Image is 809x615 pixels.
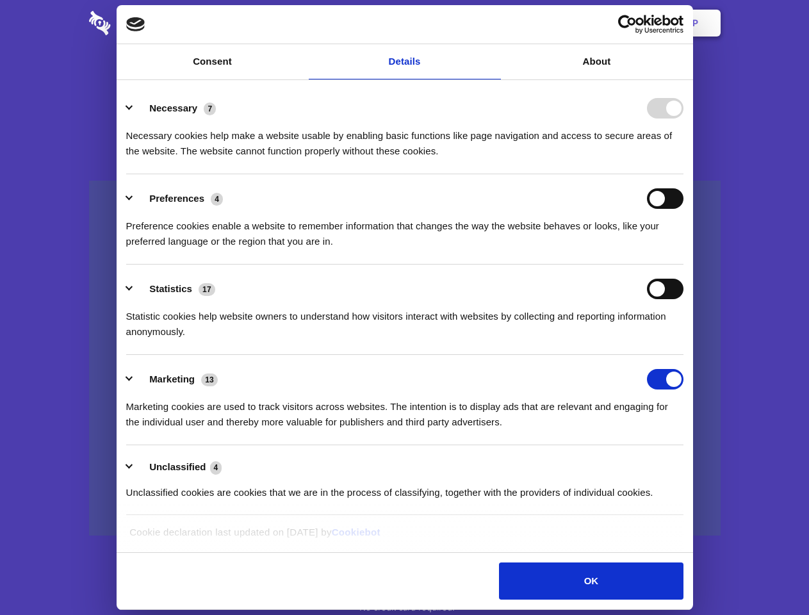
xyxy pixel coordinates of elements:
button: OK [499,562,683,600]
img: logo-wordmark-white-trans-d4663122ce5f474addd5e946df7df03e33cb6a1c49d2221995e7729f52c070b2.svg [89,11,199,35]
label: Statistics [149,283,192,294]
div: Unclassified cookies are cookies that we are in the process of classifying, together with the pro... [126,475,683,500]
label: Preferences [149,193,204,204]
img: logo [126,17,145,31]
h4: Auto-redaction of sensitive data, encrypted data sharing and self-destructing private chats. Shar... [89,117,721,159]
a: Details [309,44,501,79]
iframe: Drift Widget Chat Controller [745,551,794,600]
button: Preferences (4) [126,188,231,209]
span: 4 [210,461,222,474]
div: Statistic cookies help website owners to understand how visitors interact with websites by collec... [126,299,683,340]
div: Marketing cookies are used to track visitors across websites. The intention is to display ads tha... [126,389,683,430]
button: Unclassified (4) [126,459,230,475]
a: About [501,44,693,79]
label: Necessary [149,102,197,113]
a: Usercentrics Cookiebot - opens in a new window [571,15,683,34]
a: Login [581,3,637,43]
a: Consent [117,44,309,79]
a: Cookiebot [332,527,380,537]
button: Necessary (7) [126,98,224,119]
span: 7 [204,102,216,115]
a: Pricing [376,3,432,43]
button: Statistics (17) [126,279,224,299]
label: Marketing [149,373,195,384]
span: 4 [211,193,223,206]
span: 17 [199,283,215,296]
span: 13 [201,373,218,386]
a: Wistia video thumbnail [89,181,721,536]
h1: Eliminate Slack Data Loss. [89,58,721,104]
div: Necessary cookies help make a website usable by enabling basic functions like page navigation and... [126,119,683,159]
a: Contact [519,3,578,43]
div: Cookie declaration last updated on [DATE] by [120,525,689,550]
div: Preference cookies enable a website to remember information that changes the way the website beha... [126,209,683,249]
button: Marketing (13) [126,369,226,389]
